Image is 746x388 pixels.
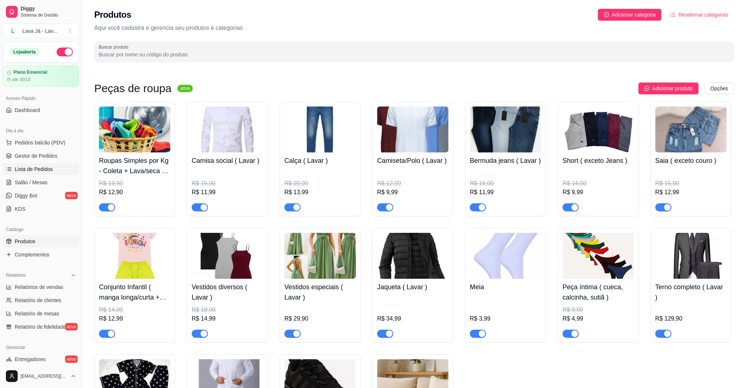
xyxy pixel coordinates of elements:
[99,282,170,303] h4: Conjunto Infantil ( manga longa/curta + Short/calça )
[15,356,46,363] span: Entregadores
[284,179,356,188] div: R$ 20,00
[470,155,541,166] h4: Bermuda jeans ( Lavar )
[377,233,449,279] img: product-image
[99,314,170,323] div: R$ 12,99
[192,314,263,323] div: R$ 14,99
[3,92,79,104] div: Acesso Rápido
[99,51,730,58] input: Buscar produto
[3,321,79,333] a: Relatório de fidelidadenovo
[15,323,66,331] span: Relatório de fidelidade
[612,11,656,19] span: Adicionar categoria
[192,282,263,303] h4: Vestidos diversos ( Lavar )
[563,188,634,197] div: R$ 9,99
[377,188,449,197] div: R$ 9,99
[284,282,356,303] h4: Vestidos especiais ( Lavar )
[94,24,734,32] p: Aqui você cadastra e gerencia seu produtos e categorias
[99,305,170,314] div: R$ 14,00
[655,233,727,279] img: product-image
[3,24,79,38] button: Select a team
[192,155,263,166] h4: Camisa social ( Lavar )
[99,188,170,197] div: R$ 12,90
[3,176,79,188] a: Salão / Mesas
[604,12,609,17] span: plus-circle
[15,238,35,245] span: Produtos
[655,188,727,197] div: R$ 12,99
[3,104,79,116] a: Dashboard
[99,155,170,176] h4: Roupas Simples por Kg - Coleta + Lava/seca + dobra + embala + Brinde ( Lavar )
[21,12,76,18] span: Sistema de Gestão
[563,282,634,303] h4: Peça íntima ( cueca, calcinha, sutiã )
[3,203,79,215] a: KDS
[3,125,79,137] div: Dia a dia
[15,152,57,160] span: Gestor de Pedidos
[563,179,634,188] div: R$ 14,00
[15,165,53,173] span: Lista de Pedidos
[655,314,727,323] div: R$ 129,90
[94,9,131,21] h2: Produtos
[284,314,356,323] div: R$ 29,90
[284,106,356,153] img: product-image
[3,3,79,21] a: DiggySistema de Gestão
[655,179,727,188] div: R$ 15,00
[284,188,356,197] div: R$ 13,99
[705,83,734,94] button: Opções
[15,192,37,199] span: Diggy Bot
[711,84,728,92] span: Opções
[470,233,541,279] img: product-image
[3,66,79,87] a: Plano Essencialaté 30/10
[470,314,541,323] div: R$ 3,99
[6,272,26,278] span: Relatórios
[3,367,79,385] button: [EMAIL_ADDRESS][DOMAIN_NAME]
[563,155,634,166] h4: Short ( exceto Jeans )
[22,27,57,35] div: Lava Já - Lav ...
[3,294,79,306] a: Relatório de clientes
[15,310,59,317] span: Relatório de mesas
[3,190,79,202] a: Diggy Botnovo
[15,297,61,304] span: Relatório de clientes
[284,233,356,279] img: product-image
[563,233,634,279] img: product-image
[192,179,263,188] div: R$ 15,00
[21,6,76,12] span: Diggy
[3,137,79,148] button: Pedidos balcão (PDV)
[377,106,449,153] img: product-image
[99,106,170,153] img: product-image
[94,84,172,93] h3: Peças de roupa
[15,251,49,258] span: Complementos
[9,27,17,35] span: L
[3,163,79,175] a: Lista de Pedidos
[177,85,192,92] sup: ativa
[3,281,79,293] a: Relatórios de vendas
[655,106,727,153] img: product-image
[192,106,263,153] img: product-image
[639,83,699,94] button: Adicionar produto
[99,179,170,188] div: R$ 19,90
[377,282,449,292] h4: Jaqueta ( Lavar )
[15,283,63,291] span: Relatórios de vendas
[3,249,79,261] a: Complementos
[57,48,73,56] button: Alterar Status
[655,282,727,303] h4: Terno completo ( Lavar )
[15,139,66,146] span: Pedidos balcão (PDV)
[99,233,170,279] img: product-image
[470,106,541,153] img: product-image
[377,179,449,188] div: R$ 12,00
[15,106,40,114] span: Dashboard
[377,155,449,166] h4: Camiseta/Polo ( Lavar )
[665,9,734,21] button: Reodernar categorias
[3,308,79,319] a: Relatório de mesas
[12,77,31,83] article: até 30/10
[14,70,47,75] article: Plano Essencial
[470,188,541,197] div: R$ 11,99
[563,106,634,153] img: product-image
[284,155,356,166] h4: Calça ( Lavar )
[655,155,727,166] h4: Saia ( exceto couro )
[21,373,67,379] span: [EMAIL_ADDRESS][DOMAIN_NAME]
[470,179,541,188] div: R$ 16,00
[192,305,263,314] div: R$ 18,00
[192,233,263,279] img: product-image
[653,84,693,92] span: Adicionar produto
[671,12,676,17] span: ordered-list
[3,150,79,162] a: Gestor de Pedidos
[644,86,650,91] span: plus-circle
